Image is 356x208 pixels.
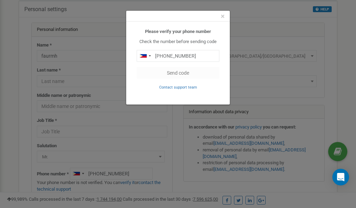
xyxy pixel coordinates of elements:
[137,50,219,62] input: 0905 123 4567
[137,39,219,45] p: Check the number before sending code
[221,13,225,20] button: Close
[137,67,219,79] button: Send code
[159,84,197,90] a: Contact support team
[145,29,211,34] b: Please verify your phone number
[332,169,349,185] div: Open Intercom Messenger
[137,50,153,61] div: Telephone country code
[221,12,225,20] span: ×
